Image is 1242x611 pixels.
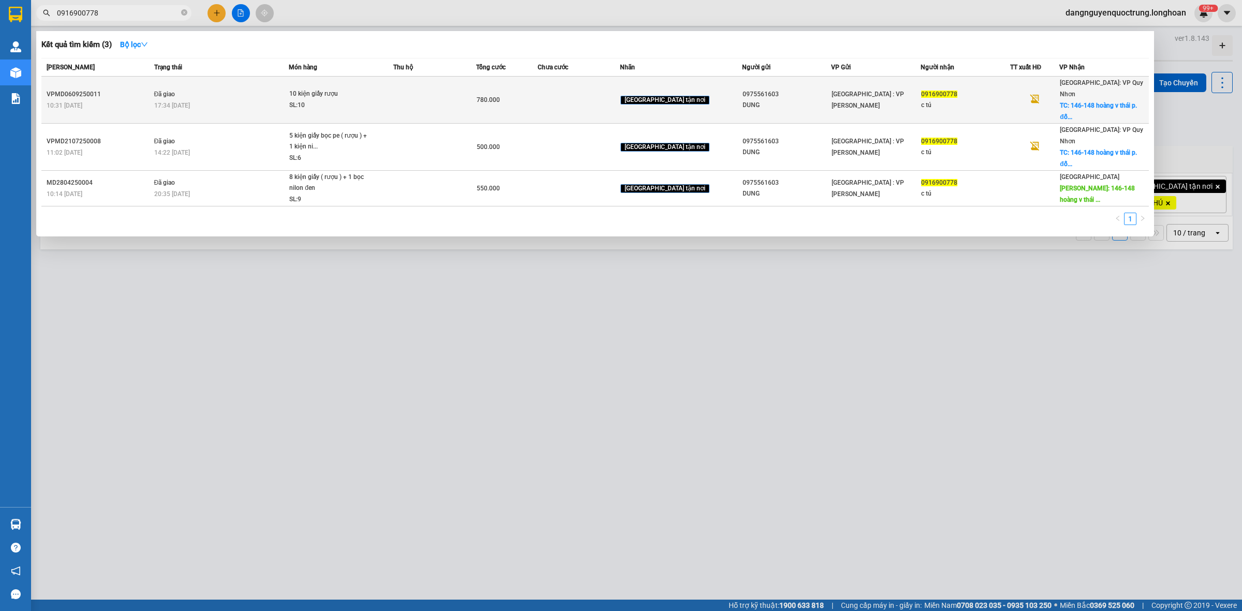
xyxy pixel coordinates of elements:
[11,589,21,599] span: message
[10,93,21,104] img: solution-icon
[43,9,50,17] span: search
[476,64,506,71] span: Tổng cước
[181,8,187,18] span: close-circle
[620,184,709,193] span: [GEOGRAPHIC_DATA] tận nơi
[47,102,82,109] span: 10:31 [DATE]
[921,188,1010,199] div: c tú
[47,136,151,147] div: VPMD2107250008
[1140,215,1146,221] span: right
[1112,213,1124,225] button: left
[832,138,904,156] span: [GEOGRAPHIC_DATA] : VP [PERSON_NAME]
[47,190,82,198] span: 10:14 [DATE]
[1060,126,1143,145] span: [GEOGRAPHIC_DATA]: VP Quy Nhơn
[743,136,831,147] div: 0975561603
[10,41,21,52] img: warehouse-icon
[1136,213,1149,225] button: right
[620,96,709,105] span: [GEOGRAPHIC_DATA] tận nơi
[154,190,190,198] span: 20:35 [DATE]
[921,147,1010,158] div: c tú
[1115,215,1121,221] span: left
[743,177,831,188] div: 0975561603
[921,64,954,71] span: Người nhận
[11,566,21,576] span: notification
[120,40,148,49] strong: Bộ lọc
[289,130,367,153] div: 5 kiện giấy bọc pe ( rượu ) + 1 kiện ni...
[477,143,500,151] span: 500.000
[289,194,367,205] div: SL: 9
[1060,185,1135,203] span: [PERSON_NAME]: 146-148 hoàng v thái ...
[620,143,709,152] span: [GEOGRAPHIC_DATA] tận nơi
[477,96,500,103] span: 780.000
[154,102,190,109] span: 17:34 [DATE]
[1124,213,1136,225] li: 1
[538,64,568,71] span: Chưa cước
[10,67,21,78] img: warehouse-icon
[620,64,635,71] span: Nhãn
[47,177,151,188] div: MD2804250004
[477,185,500,192] span: 550.000
[832,91,904,109] span: [GEOGRAPHIC_DATA] : VP [PERSON_NAME]
[743,188,831,199] div: DUNG
[47,64,95,71] span: [PERSON_NAME]
[289,64,317,71] span: Món hàng
[1059,64,1085,71] span: VP Nhận
[743,100,831,111] div: DUNG
[57,7,179,19] input: Tìm tên, số ĐT hoặc mã đơn
[181,9,187,16] span: close-circle
[832,179,904,198] span: [GEOGRAPHIC_DATA] : VP [PERSON_NAME]
[742,64,771,71] span: Người gửi
[831,64,851,71] span: VP Gửi
[41,39,112,50] h3: Kết quả tìm kiếm ( 3 )
[47,149,82,156] span: 11:02 [DATE]
[921,91,957,98] span: 0916900778
[11,543,21,553] span: question-circle
[154,179,175,186] span: Đã giao
[9,7,22,22] img: logo-vxr
[1112,213,1124,225] li: Previous Page
[393,64,413,71] span: Thu hộ
[289,153,367,164] div: SL: 6
[743,147,831,158] div: DUNG
[154,149,190,156] span: 14:22 [DATE]
[1060,102,1137,121] span: TC: 146-148 hoàng v thái p. đố...
[1060,149,1137,168] span: TC: 146-148 hoàng v thái p. đố...
[10,519,21,530] img: warehouse-icon
[921,100,1010,111] div: c tú
[921,138,957,145] span: 0916900778
[112,36,156,53] button: Bộ lọcdown
[47,89,151,100] div: VPMD0609250011
[289,88,367,100] div: 10 kiện giấy rượu
[1125,213,1136,225] a: 1
[1060,79,1143,98] span: [GEOGRAPHIC_DATA]: VP Quy Nhơn
[1010,64,1042,71] span: TT xuất HĐ
[141,41,148,48] span: down
[921,179,957,186] span: 0916900778
[154,91,175,98] span: Đã giao
[289,172,367,194] div: 8 kiện giấy ( rượu ) + 1 bọc nilon đen
[154,64,182,71] span: Trạng thái
[1136,213,1149,225] li: Next Page
[289,100,367,111] div: SL: 10
[1060,173,1119,181] span: [GEOGRAPHIC_DATA]
[154,138,175,145] span: Đã giao
[743,89,831,100] div: 0975561603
